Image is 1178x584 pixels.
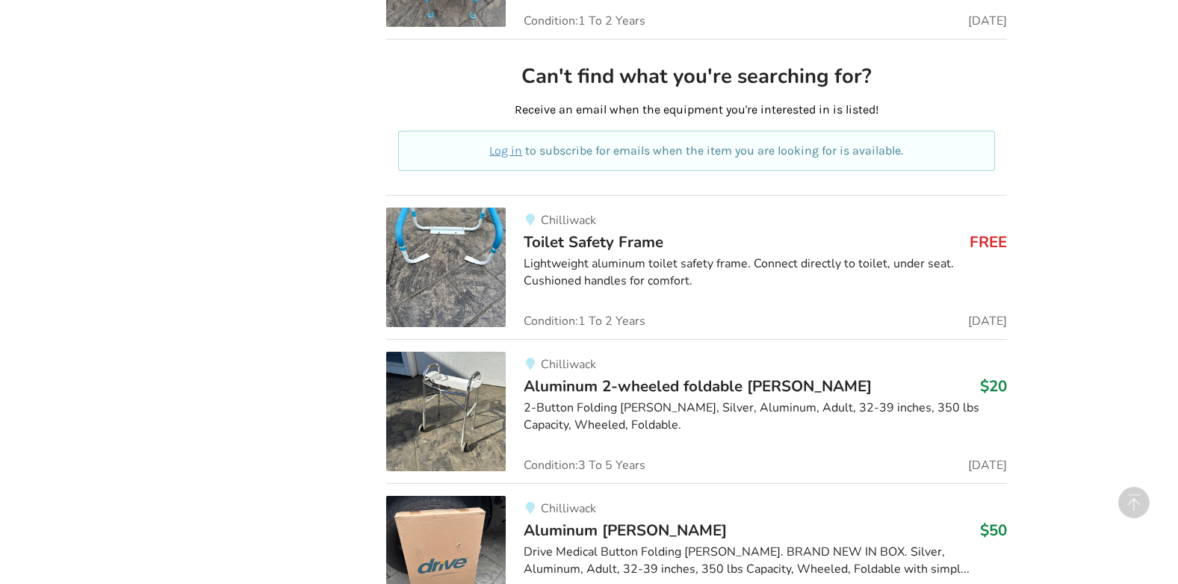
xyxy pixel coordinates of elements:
span: Aluminum 2-wheeled foldable [PERSON_NAME] [524,376,872,397]
span: [DATE] [968,459,1007,471]
h3: FREE [970,232,1007,252]
div: 2-Button Folding [PERSON_NAME], Silver, Aluminum, Adult, 32-39 inches, 350 lbs Capacity, Wheeled,... [524,400,1007,434]
span: [DATE] [968,315,1007,327]
span: Chilliwack [541,212,596,229]
div: Drive Medical Button Folding [PERSON_NAME]. BRAND NEW IN BOX. Silver, Aluminum, Adult, 32-39 inch... [524,544,1007,578]
span: Aluminum [PERSON_NAME] [524,520,727,541]
p: to subscribe for emails when the item you are looking for is available. [416,143,977,160]
img: mobility-aluminum 2-wheeled foldable walker [386,352,506,471]
span: Chilliwack [541,356,596,373]
span: Condition: 3 To 5 Years [524,459,645,471]
div: Lightweight aluminum toilet safety frame. Connect directly to toilet, under seat. Cushioned handl... [524,255,1007,290]
h3: $20 [980,376,1007,396]
h2: Can't find what you're searching for? [398,63,995,90]
span: Chilliwack [541,500,596,517]
span: Toilet Safety Frame [524,232,663,252]
span: Condition: 1 To 2 Years [524,15,645,27]
a: mobility-aluminum 2-wheeled foldable walkerChilliwackAluminum 2-wheeled foldable [PERSON_NAME]$20... [386,339,1007,483]
span: Condition: 1 To 2 Years [524,315,645,327]
a: bathroom safety-toilet safety frameChilliwackToilet Safety FrameFREELightweight aluminum toilet s... [386,195,1007,339]
p: Receive an email when the equipment you're interested in is listed! [398,102,995,119]
h3: $50 [980,521,1007,540]
img: bathroom safety-toilet safety frame [386,208,506,327]
span: [DATE] [968,15,1007,27]
a: Log in [489,143,522,158]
